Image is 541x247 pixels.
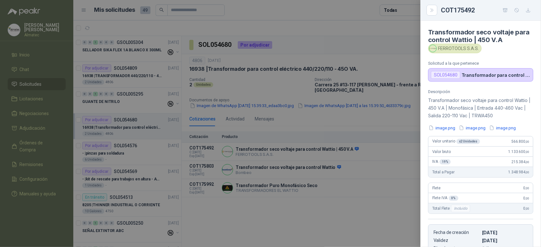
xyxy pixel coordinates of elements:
span: Total a Pagar [432,170,455,174]
div: FERROTOOLS S.A.S. [428,44,482,53]
span: Flete IVA [432,196,458,201]
span: 0 [523,206,529,211]
div: COT175492 [441,5,533,15]
span: 215.384 [511,160,529,164]
p: Transformador seco voltaje para control Wattio | 450 V.A | Monofásica | Entrada 440-460 Vac | Sal... [428,97,533,120]
span: Valor bruto [432,149,451,154]
span: ,00 [525,197,529,200]
p: [DATE] [482,230,528,235]
span: 1.348.984 [508,170,529,174]
span: Valor unitario [432,139,480,144]
div: x 2 Unidades [457,139,480,144]
div: 19 % [440,159,451,164]
p: Validez [434,238,479,243]
p: Fecha de creación [434,230,479,235]
span: 1.133.600 [508,149,529,154]
span: ,00 [525,186,529,190]
span: IVA [432,159,451,164]
span: Flete [432,186,441,190]
p: Transformador para control eléctrico 440/220/110 - 45O VA. [462,72,530,78]
p: [DATE] [482,238,528,243]
div: 0 % [449,196,458,201]
div: SOL054680 [431,71,460,79]
p: Solicitud a la que pertenece [428,61,533,66]
span: ,00 [525,207,529,210]
span: ,00 [525,140,529,143]
button: Close [428,6,436,14]
button: image.png [489,125,516,131]
span: 566.800 [511,139,529,144]
span: 0 [523,196,529,200]
div: Incluido [451,205,470,212]
img: Company Logo [429,45,436,52]
span: ,00 [525,160,529,164]
span: ,00 [525,171,529,174]
span: Total Flete [432,205,472,212]
button: image.png [428,125,456,131]
span: ,00 [525,150,529,154]
p: Descripción [428,89,533,94]
h4: Transformador seco voltaje para control Wattio | 450 V.A [428,28,533,44]
button: image.png [458,125,486,131]
span: 0 [523,186,529,190]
